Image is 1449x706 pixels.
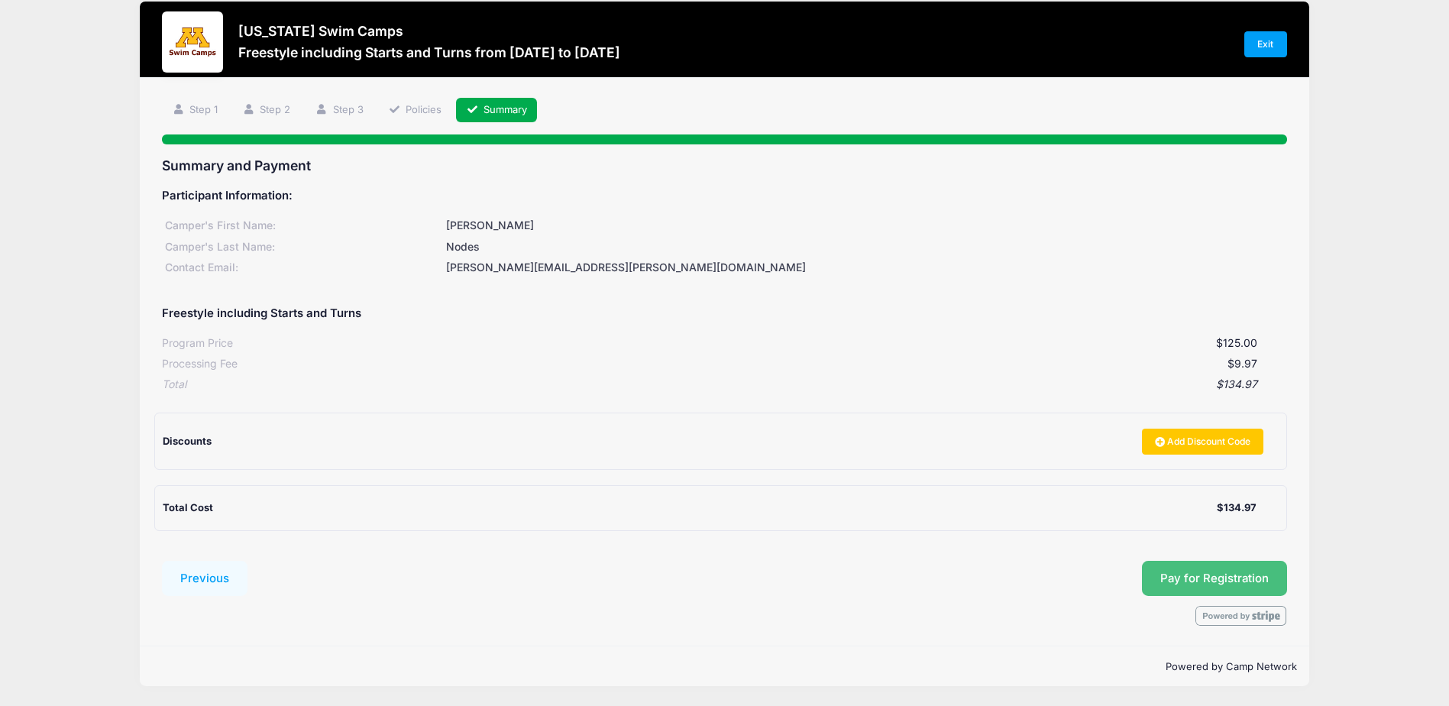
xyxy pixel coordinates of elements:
div: $9.97 [238,356,1257,372]
span: Discounts [163,435,212,447]
div: Total Cost [163,500,1216,516]
a: Summary [456,98,537,123]
div: [PERSON_NAME][EMAIL_ADDRESS][PERSON_NAME][DOMAIN_NAME] [443,260,1286,276]
div: Nodes [443,239,1286,255]
a: Add Discount Code [1142,429,1264,455]
div: [PERSON_NAME] [443,218,1286,234]
div: Camper's First Name: [162,218,443,234]
div: Contact Email: [162,260,443,276]
button: Previous [162,561,247,596]
div: $134.97 [186,377,1257,393]
div: Total [162,377,186,393]
div: Program Price [162,335,233,351]
a: Step 3 [306,98,374,123]
p: Powered by Camp Network [152,659,1296,675]
h3: Freestyle including Starts and Turns from [DATE] to [DATE] [238,44,620,60]
h3: [US_STATE] Swim Camps [238,23,620,39]
h3: Summary and Payment [162,157,1286,173]
div: Camper's Last Name: [162,239,443,255]
a: Step 2 [233,98,301,123]
a: Policies [378,98,451,123]
a: Exit [1244,31,1287,57]
h5: Participant Information: [162,189,1286,203]
button: Pay for Registration [1142,561,1287,596]
div: $134.97 [1217,500,1257,516]
div: Processing Fee [162,356,238,372]
span: $125.00 [1216,336,1257,349]
a: Step 1 [162,98,228,123]
h5: Freestyle including Starts and Turns [162,307,361,321]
